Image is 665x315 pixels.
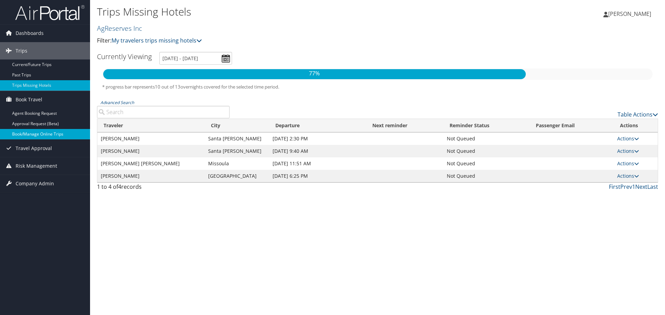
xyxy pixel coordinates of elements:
[205,119,269,132] th: City: activate to sort column ascending
[269,119,366,132] th: Departure: activate to sort column descending
[97,157,205,170] td: [PERSON_NAME] [PERSON_NAME]
[102,84,653,90] h5: * progress bar represents overnights covered for the selected time period.
[647,183,658,191] a: Last
[103,69,526,78] p: 77%
[159,52,232,65] input: [DATE] - [DATE]
[530,119,614,132] th: Passenger Email: activate to sort column ascending
[617,135,639,142] a: Actions
[620,183,632,191] a: Prev
[205,170,269,182] td: [GEOGRAPHIC_DATA]
[609,183,620,191] a: First
[617,173,639,179] a: Actions
[443,132,529,145] td: Not Queued
[100,100,134,105] a: Advanced Search
[16,25,44,42] span: Dashboards
[97,106,230,118] input: Advanced Search
[16,175,54,192] span: Company Admin
[618,111,658,118] a: Table Actions
[205,157,269,170] td: Missoula
[635,183,647,191] a: Next
[97,170,205,182] td: [PERSON_NAME]
[632,183,635,191] a: 1
[16,42,27,59] span: Trips
[366,119,443,132] th: Next reminder
[97,24,144,33] a: AgReserves Inc
[155,84,180,90] span: 10 out of 13
[269,132,366,145] td: [DATE] 2:30 PM
[617,148,639,154] a: Actions
[16,91,42,108] span: Book Travel
[269,145,366,157] td: [DATE] 9:40 AM
[97,36,471,45] p: Filter:
[205,132,269,145] td: Santa [PERSON_NAME]
[617,160,639,167] a: Actions
[112,37,202,44] a: My travelers trips missing hotels
[614,119,658,132] th: Actions
[443,119,529,132] th: Reminder Status
[443,145,529,157] td: Not Queued
[443,170,529,182] td: Not Queued
[97,52,152,61] h3: Currently Viewing
[97,119,205,132] th: Traveler: activate to sort column ascending
[603,3,658,24] a: [PERSON_NAME]
[16,140,52,157] span: Travel Approval
[97,132,205,145] td: [PERSON_NAME]
[269,157,366,170] td: [DATE] 11:51 AM
[97,145,205,157] td: [PERSON_NAME]
[16,157,57,175] span: Risk Management
[15,4,85,21] img: airportal-logo.png
[97,4,471,19] h1: Trips Missing Hotels
[269,170,366,182] td: [DATE] 6:25 PM
[608,10,651,18] span: [PERSON_NAME]
[118,183,121,191] span: 4
[97,183,230,194] div: 1 to 4 of records
[443,157,529,170] td: Not Queued
[205,145,269,157] td: Santa [PERSON_NAME]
